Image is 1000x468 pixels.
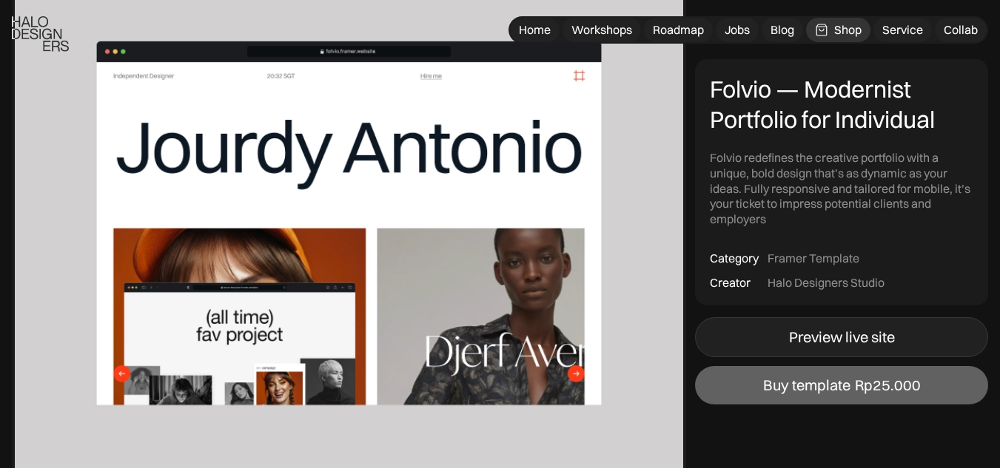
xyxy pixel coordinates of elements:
a: Preview live site [695,317,988,357]
div: Folvio — Modernist Portfolio for Individual [710,74,973,135]
div: Workshops [571,22,632,38]
div: Preview live site [789,328,895,346]
div: Shop [834,22,862,38]
div: Framer Template [768,251,859,266]
a: Collab [935,18,987,42]
div: Halo Designers Studio [768,275,885,291]
div: Rp25.000 [855,376,921,394]
div: Roadmap [653,22,704,38]
a: Blog [762,18,803,42]
a: Roadmap [644,18,713,42]
a: Workshops [563,18,641,42]
a: Jobs [716,18,759,42]
div: Service [882,22,923,38]
div: Home [519,22,551,38]
a: Buy templateRp25.000 [695,366,988,404]
div: Jobs [725,22,750,38]
div: Blog [771,22,794,38]
a: Service [873,18,932,42]
a: Home [510,18,560,42]
div: Buy template [763,376,850,394]
div: Category [710,251,759,266]
a: Shop [806,18,870,42]
div: Folvio redefines the creative portfolio with a unique, bold design that’s as dynamic as your idea... [710,150,973,227]
div: Collab [944,22,978,38]
div: Creator [710,275,751,291]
